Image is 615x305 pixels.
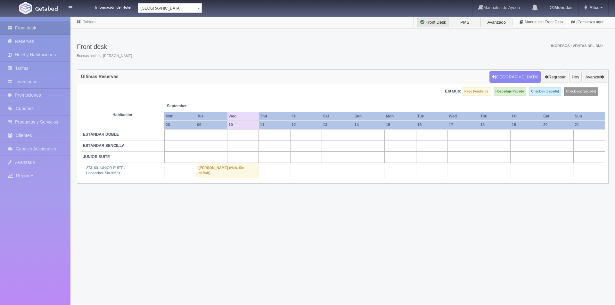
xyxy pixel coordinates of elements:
[164,121,196,129] th: 08
[416,121,447,129] th: 16
[353,112,385,121] th: Sun
[489,71,541,83] button: [GEOGRAPHIC_DATA]
[83,155,110,159] b: JUNIOR SUITE
[447,112,479,121] th: Wed
[569,71,582,83] button: Hoy
[35,6,58,11] img: Getabed
[80,3,131,10] dt: Información del Hotel
[449,18,481,27] label: PMS
[480,18,512,27] label: Avanzado
[164,112,196,121] th: Mon
[196,121,227,129] th: 09
[290,112,322,121] th: Fri
[479,112,511,121] th: Thu
[83,132,119,137] b: ESTÁNDAR DOBLE
[416,112,447,121] th: Tue
[227,121,259,129] th: 10
[112,113,132,117] strong: Habitación
[259,112,290,121] th: Thu
[511,121,542,129] th: 19
[564,87,598,96] label: Check-out (pagado)
[322,121,353,129] th: 13
[19,2,32,14] img: Getabed
[573,112,605,121] th: Sun
[447,121,479,129] th: 17
[167,103,225,109] span: September
[550,5,572,10] b: Monedas
[259,121,290,129] th: 11
[567,16,608,28] a: ¡Comienza aquí!
[77,43,133,50] h3: Front desk
[81,74,119,79] h4: Últimas Reservas
[353,121,385,129] th: 14
[83,20,95,24] a: Tablero
[322,112,353,121] th: Sat
[573,121,605,129] th: 21
[588,5,599,10] span: Alice
[385,121,416,129] th: 15
[77,53,133,59] span: Buenas noches, [PERSON_NAME].
[479,121,511,129] th: 18
[551,44,603,48] span: Ingresos / Ventas del día
[417,18,449,27] label: Front Desk
[227,112,259,121] th: Wed
[516,16,567,28] a: Manual del Front Desk
[542,71,568,83] button: Regresar
[583,71,607,83] button: Avanzar
[141,4,193,13] span: [GEOGRAPHIC_DATA]
[86,166,125,175] a: 273160 JUNIOR SUITE /Habitación: Sin definir
[290,121,322,129] th: 12
[445,88,461,94] label: Estatus:
[542,112,573,121] th: Sat
[511,112,542,121] th: Fri
[463,87,490,96] label: Pago Pendiente
[542,121,573,129] th: 20
[138,3,202,13] a: [GEOGRAPHIC_DATA]
[385,112,416,121] th: Mon
[529,87,561,96] label: Check-in (pagado)
[196,163,259,178] td: [PERSON_NAME] (Hab. Sin definir)
[83,143,125,148] b: ESTÁNDAR SENCILLA
[196,112,227,121] th: Tue
[494,87,526,96] label: Hospedaje Pagado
